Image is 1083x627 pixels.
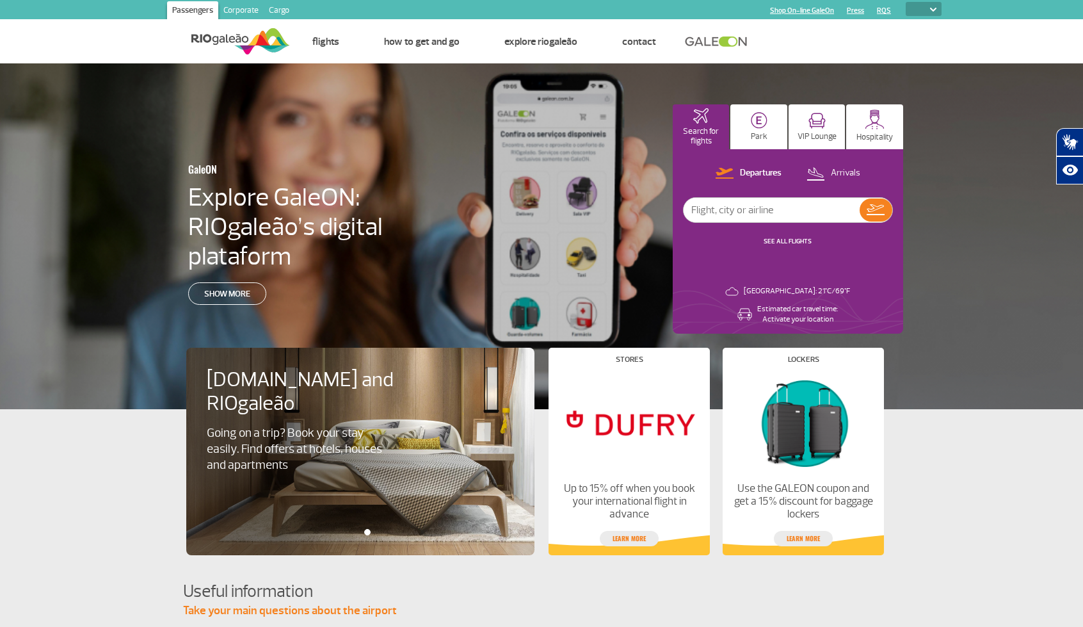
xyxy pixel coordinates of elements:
a: Show more [188,282,266,305]
h4: [DOMAIN_NAME] and RIOgaleão [207,368,410,416]
button: Hospitality [846,104,903,149]
a: Cargo [264,1,294,22]
p: VIP Lounge [798,132,837,142]
a: Explore RIOgaleão [504,35,577,48]
button: Park [730,104,787,149]
img: Stores [559,373,699,472]
button: Abrir recursos assistivos. [1056,156,1083,184]
a: Learn more [774,531,833,546]
h3: GaleON [188,156,402,183]
a: Learn more [600,531,659,546]
button: Arrivals [803,165,864,182]
p: Departures [740,167,782,179]
button: Abrir tradutor de língua de sinais. [1056,128,1083,156]
a: Shop On-line GaleOn [770,6,834,15]
p: Park [751,132,767,142]
a: Press [847,6,864,15]
button: Search for flights [673,104,730,149]
button: VIP Lounge [789,104,846,149]
h4: Explore GaleON: RIOgaleão’s digital plataform [188,183,465,271]
a: RQS [877,6,891,15]
div: Plugin de acessibilidade da Hand Talk. [1056,128,1083,184]
p: Up to 15% off when you book your international flight in advance [559,482,699,521]
input: Flight, city or airline [684,198,860,222]
img: vipRoom.svg [808,113,826,129]
button: SEE ALL FLIGHTS [760,236,815,247]
img: carParkingHome.svg [751,112,767,129]
h4: Stores [616,356,643,363]
button: Departures [712,165,785,182]
img: Lockers [734,373,873,472]
h4: Lockers [788,356,819,363]
a: [DOMAIN_NAME] and RIOgaleãoGoing on a trip? Book your stay easily. Find offers at hotels, houses ... [207,368,514,473]
a: Passengers [167,1,218,22]
p: Search for flights [679,127,723,146]
h4: Useful information [183,580,900,603]
a: SEE ALL FLIGHTS [764,237,812,245]
p: Arrivals [831,167,860,179]
p: Estimated car travel time: Activate your location [757,304,838,325]
a: Contact [622,35,656,48]
a: How to get and go [384,35,460,48]
p: Use the GALEON coupon and get a 15% discount for baggage lockers [734,482,873,521]
p: [GEOGRAPHIC_DATA]: 21°C/69°F [744,286,850,297]
p: Take your main questions about the airport [183,603,900,619]
p: Hospitality [856,133,893,142]
img: hospitality.svg [865,110,885,129]
a: Flights [312,35,339,48]
a: Corporate [218,1,264,22]
img: airplaneHomeActive.svg [693,108,709,124]
p: Going on a trip? Book your stay easily. Find offers at hotels, houses and apartments [207,425,389,473]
